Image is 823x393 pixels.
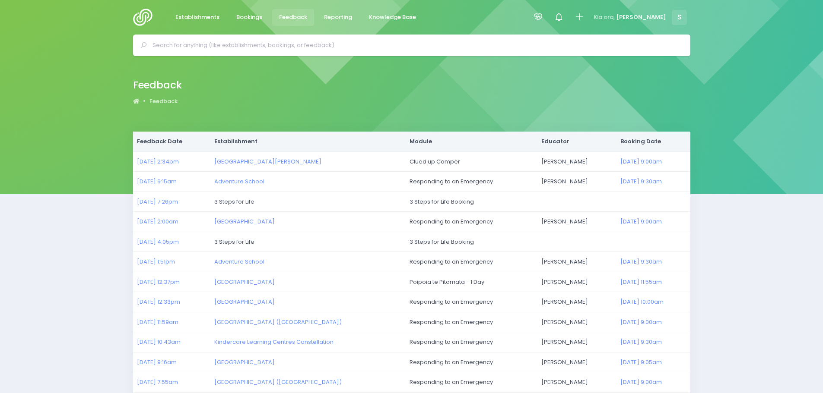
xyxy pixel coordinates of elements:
span: Reporting [324,13,352,22]
a: Feedback [272,9,315,26]
a: [DATE] 2:34pm [137,157,179,166]
a: [DATE] 12:33pm [137,298,180,306]
a: [GEOGRAPHIC_DATA] [214,217,275,226]
td: [PERSON_NAME] [537,151,616,172]
span: 3 Steps for Life [214,238,254,246]
a: [DATE] 4:05pm [137,238,179,246]
a: Adventure School [214,177,264,185]
td: 3 Steps for Life Booking [405,232,690,252]
td: [PERSON_NAME] [537,252,616,272]
img: Logo [133,9,158,26]
a: [DATE] 9:05am [620,358,662,366]
td: Responding to an Emergency [405,172,537,192]
span: Bookings [236,13,262,22]
a: [DATE] 9:15am [137,177,177,185]
a: [DATE] 9:30am [620,338,662,346]
h2: Feedback [133,79,182,91]
a: [DATE] 12:37pm [137,278,180,286]
a: [DATE] 7:55am [137,378,178,386]
a: Feedback [149,97,178,106]
th: Module [405,132,537,151]
td: 3 Steps for Life Booking [405,192,690,212]
span: 3 Steps for Life [214,198,254,206]
td: Responding to an Emergency [405,332,537,352]
th: Establishment [210,132,405,151]
a: [GEOGRAPHIC_DATA] [214,278,275,286]
a: Establishments [168,9,227,26]
input: Search for anything (like establishments, bookings, or feedback) [153,39,678,52]
a: [GEOGRAPHIC_DATA] [214,298,275,306]
a: [DATE] 10:43am [137,338,181,346]
a: [DATE] 9:00am [620,318,662,326]
a: [GEOGRAPHIC_DATA] ([GEOGRAPHIC_DATA]) [214,378,342,386]
a: Kindercare Learning Centres Constellation [214,338,334,346]
a: [DATE] 9:00am [620,157,662,166]
span: [PERSON_NAME] [616,13,666,22]
td: [PERSON_NAME] [537,372,616,393]
a: Adventure School [214,258,264,266]
span: Establishments [175,13,219,22]
a: [GEOGRAPHIC_DATA] [214,358,275,366]
a: [DATE] 2:00am [137,217,178,226]
a: [DATE] 1:51pm [137,258,175,266]
td: [PERSON_NAME] [537,352,616,372]
span: S [672,10,687,25]
a: [GEOGRAPHIC_DATA] ([GEOGRAPHIC_DATA]) [214,318,342,326]
span: Kia ora, [594,13,615,22]
a: Reporting [317,9,359,26]
a: [GEOGRAPHIC_DATA][PERSON_NAME] [214,157,321,166]
td: Poipoia te Pitomata - 1 Day [405,272,537,292]
a: Knowledge Base [362,9,423,26]
span: Knowledge Base [369,13,416,22]
td: [PERSON_NAME] [537,212,616,232]
th: Educator [537,132,616,151]
a: [DATE] 11:55am [620,278,662,286]
td: [PERSON_NAME] [537,312,616,332]
td: Responding to an Emergency [405,212,537,232]
td: [PERSON_NAME] [537,332,616,352]
a: [DATE] 10:00am [620,298,664,306]
td: Responding to an Emergency [405,312,537,332]
td: Responding to an Emergency [405,252,537,272]
a: [DATE] 9:00am [620,217,662,226]
a: [DATE] 9:30am [620,258,662,266]
a: Bookings [229,9,270,26]
td: [PERSON_NAME] [537,172,616,192]
td: Clued up Camper [405,151,537,172]
span: Feedback [279,13,307,22]
th: Booking Date [616,132,690,151]
a: [DATE] 7:26pm [137,198,178,206]
td: Responding to an Emergency [405,292,537,312]
td: [PERSON_NAME] [537,272,616,292]
a: [DATE] 9:30am [620,177,662,185]
td: Responding to an Emergency [405,372,537,393]
td: Responding to an Emergency [405,352,537,372]
td: [PERSON_NAME] [537,292,616,312]
a: [DATE] 11:59am [137,318,178,326]
a: [DATE] 9:16am [137,358,177,366]
th: Feedback Date [133,132,210,151]
a: [DATE] 9:00am [620,378,662,386]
